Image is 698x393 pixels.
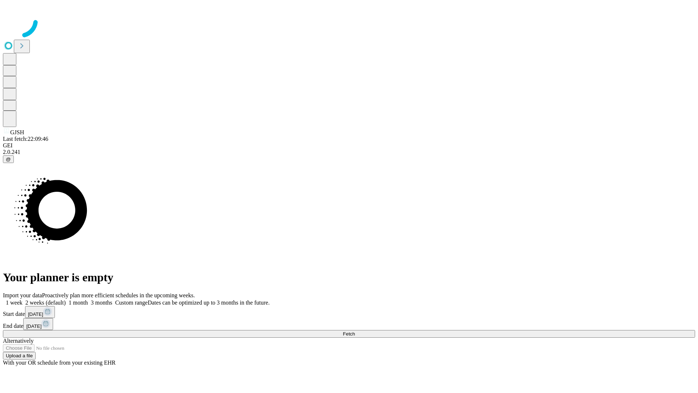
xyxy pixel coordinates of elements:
[6,156,11,162] span: @
[3,142,695,149] div: GEI
[69,299,88,306] span: 1 month
[10,129,24,135] span: GJSH
[26,323,41,329] span: [DATE]
[3,330,695,338] button: Fetch
[3,352,36,360] button: Upload a file
[3,149,695,155] div: 2.0.241
[3,360,116,366] span: With your OR schedule from your existing EHR
[25,306,55,318] button: [DATE]
[3,318,695,330] div: End date
[3,155,14,163] button: @
[343,331,355,337] span: Fetch
[148,299,269,306] span: Dates can be optimized up to 3 months in the future.
[28,311,43,317] span: [DATE]
[3,136,48,142] span: Last fetch: 22:09:46
[6,299,23,306] span: 1 week
[42,292,195,298] span: Proactively plan more efficient schedules in the upcoming weeks.
[91,299,112,306] span: 3 months
[115,299,148,306] span: Custom range
[25,299,66,306] span: 2 weeks (default)
[23,318,53,330] button: [DATE]
[3,271,695,284] h1: Your planner is empty
[3,292,42,298] span: Import your data
[3,338,33,344] span: Alternatively
[3,306,695,318] div: Start date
